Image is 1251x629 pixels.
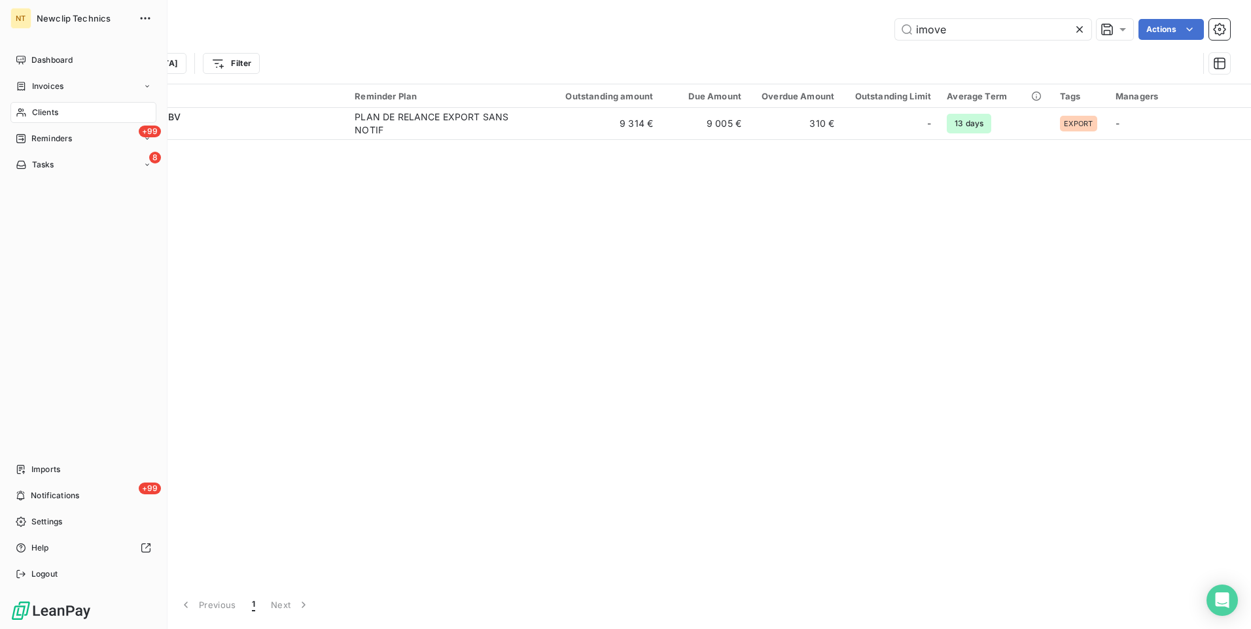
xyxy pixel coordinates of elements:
span: EXPORT [1064,120,1093,127]
span: Settings [31,516,62,528]
span: Newclip Technics [37,13,131,24]
div: Outstanding Limit [850,91,931,101]
button: Filter [203,53,260,74]
div: Managers [1116,91,1243,101]
span: Invoices [32,80,63,92]
span: - [1116,118,1119,129]
div: Tags [1060,91,1100,101]
div: Open Intercom Messenger [1207,585,1238,616]
td: 9 005 € [661,108,749,139]
a: Help [10,537,156,558]
span: Reminders [31,133,72,144]
button: Previous [171,591,244,619]
div: Outstanding amount [544,91,653,101]
span: Notifications [31,490,79,501]
button: Next [263,591,318,619]
div: Overdue Amount [757,91,834,101]
span: 8 [149,152,161,163]
div: Reminder Plan [355,91,528,101]
span: Help [31,542,49,554]
span: Dashboard [31,54,73,66]
button: Actions [1138,19,1204,40]
span: IMOVE [90,124,339,137]
span: Imports [31,464,60,475]
span: Tasks [32,159,54,171]
div: Average Term [947,91,1044,101]
td: 9 314 € [536,108,661,139]
span: - [927,117,931,130]
img: Logo LeanPay [10,600,92,621]
span: Clients [32,107,58,118]
div: NT [10,8,31,29]
span: 13 days [947,114,991,133]
span: +99 [139,483,161,494]
div: Due Amount [669,91,741,101]
div: PLAN DE RELANCE EXPORT SANS NOTIF [355,110,518,137]
span: Logout [31,568,58,580]
td: 310 € [749,108,842,139]
span: +99 [139,126,161,137]
input: Search [895,19,1091,40]
button: 1 [244,591,263,619]
span: 1 [252,598,255,611]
